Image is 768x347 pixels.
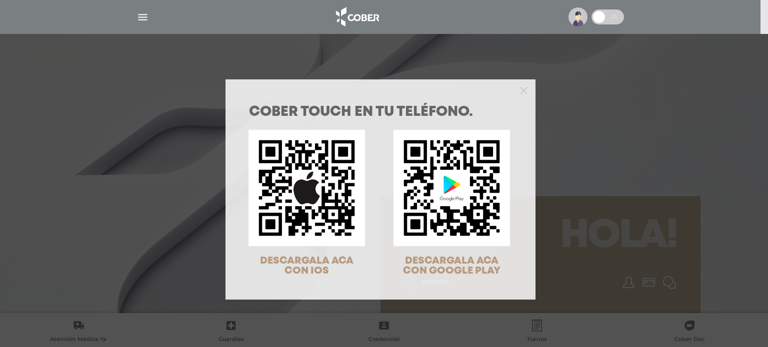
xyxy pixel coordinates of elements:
[249,105,512,119] h1: COBER TOUCH en tu teléfono.
[260,256,353,276] span: DESCARGALA ACA CON IOS
[403,256,500,276] span: DESCARGALA ACA CON GOOGLE PLAY
[248,130,365,246] img: qr-code
[393,130,510,246] img: qr-code
[520,85,527,94] button: Close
